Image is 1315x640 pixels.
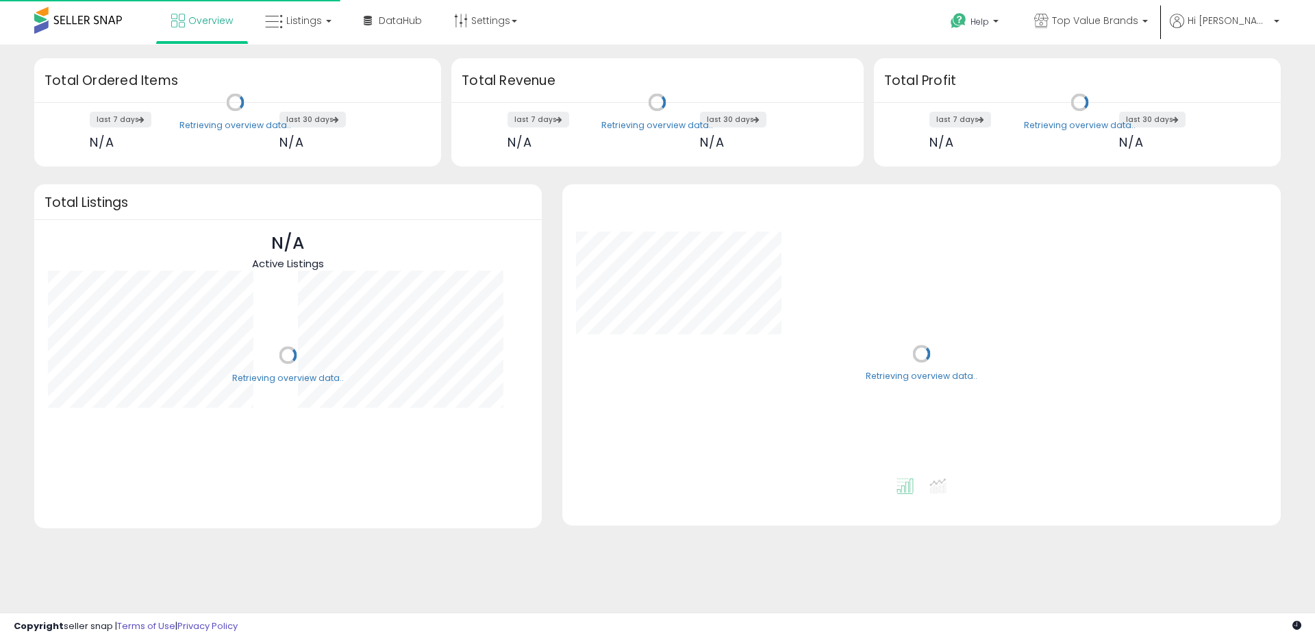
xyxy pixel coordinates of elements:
span: Overview [188,14,233,27]
i: Get Help [950,12,967,29]
span: DataHub [379,14,422,27]
a: Hi [PERSON_NAME] [1170,14,1279,45]
span: Listings [286,14,322,27]
div: Retrieving overview data.. [232,372,344,384]
div: Retrieving overview data.. [1024,119,1136,132]
span: Help [970,16,989,27]
div: Retrieving overview data.. [866,371,977,383]
span: Hi [PERSON_NAME] [1188,14,1270,27]
div: Retrieving overview data.. [179,119,291,132]
a: Help [940,2,1012,45]
span: Top Value Brands [1052,14,1138,27]
div: Retrieving overview data.. [601,119,713,132]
